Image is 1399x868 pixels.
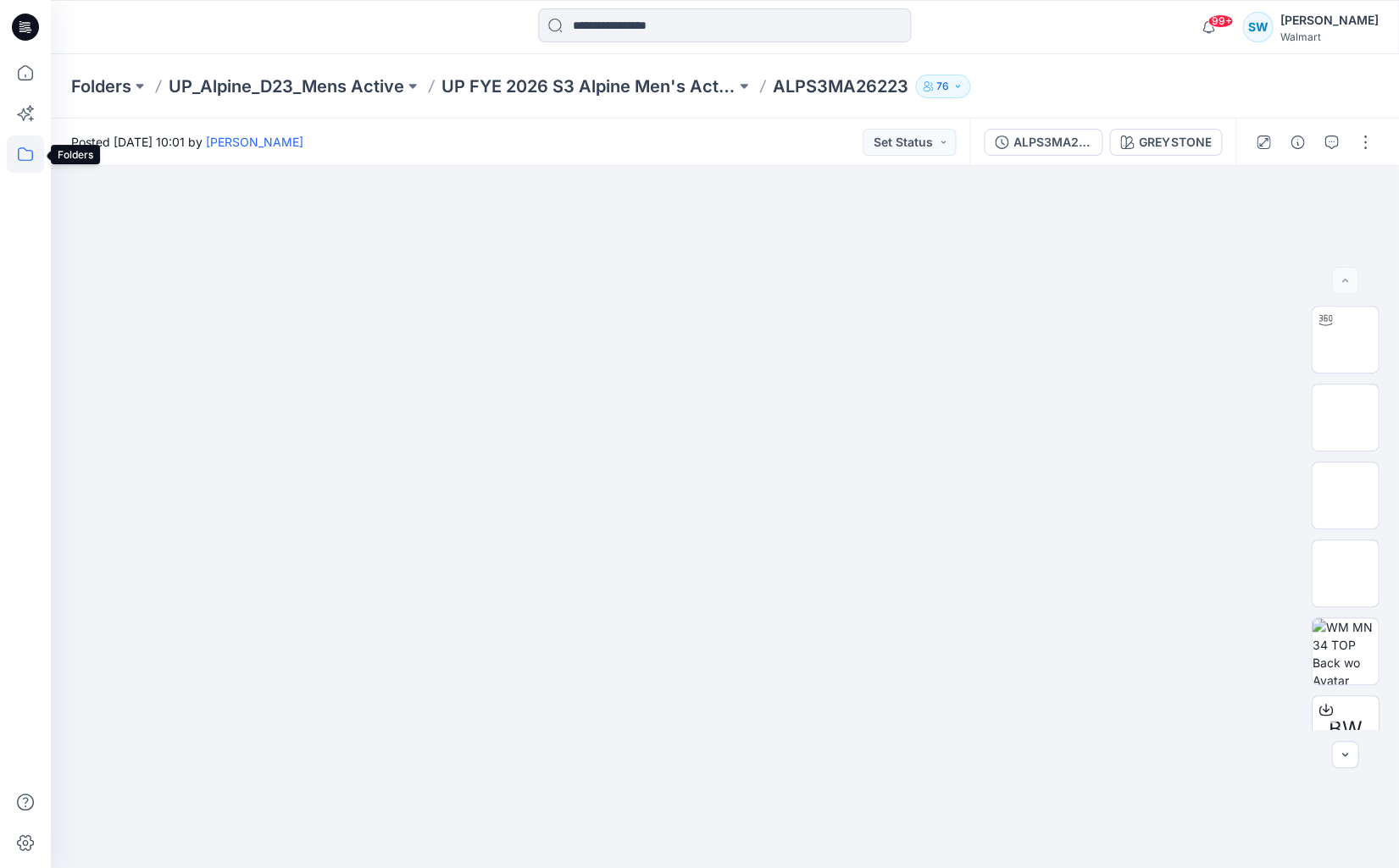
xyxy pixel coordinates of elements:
button: Details [1284,129,1311,156]
p: 76 [936,77,949,96]
a: UP FYE 2026 S3 Alpine Men's Active Alpine [441,75,736,98]
p: ALPS3MA26223 [773,75,908,98]
div: ALPS3MA26223 [1013,133,1091,152]
a: UP_Alpine_D23_Mens Active [169,75,404,98]
span: 99+ [1207,14,1233,28]
button: ALPS3MA26223 [984,129,1102,156]
button: 76 [915,75,970,98]
div: Walmart [1280,30,1378,43]
div: GREYSTONE [1139,133,1211,152]
span: BW [1328,714,1362,744]
a: [PERSON_NAME] [206,135,303,149]
div: [PERSON_NAME] [1280,10,1378,30]
span: Posted [DATE] 10:01 by [71,133,303,151]
button: GREYSTONE [1109,129,1222,156]
a: Folders [71,75,131,98]
div: SW [1242,12,1273,42]
img: WM MN 34 TOP Back wo Avatar [1312,618,1378,684]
